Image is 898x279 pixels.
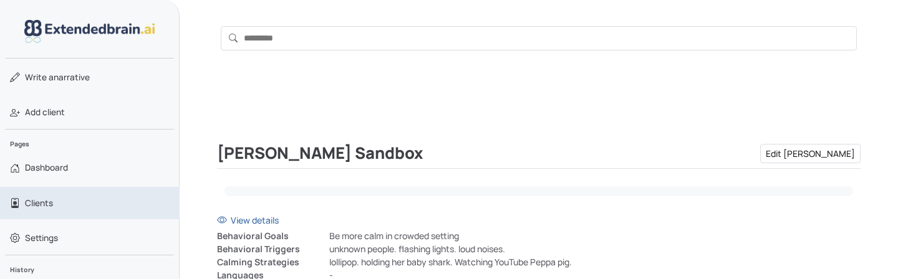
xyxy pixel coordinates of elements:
[25,71,90,83] span: narrative
[217,230,289,242] strong: Behavioral Goals
[322,242,868,255] div: unknown people. flashing lights. loud noises.
[322,255,868,268] div: lollipop. holding her baby shark. Watching YouTube Peppa pig.
[25,161,68,174] span: Dashboard
[25,197,53,209] span: Clients
[322,229,868,242] div: Be more calm in crowded setting
[760,144,861,163] a: Edit [PERSON_NAME]
[217,256,299,268] strong: Calming Strategies
[25,72,54,83] span: Write a
[217,214,861,227] a: View details
[25,106,65,118] span: Add client
[217,144,861,163] div: [PERSON_NAME] Sandbox
[25,232,58,244] span: Settings
[24,20,155,43] img: logo
[217,243,300,255] strong: Behavioral Triggers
